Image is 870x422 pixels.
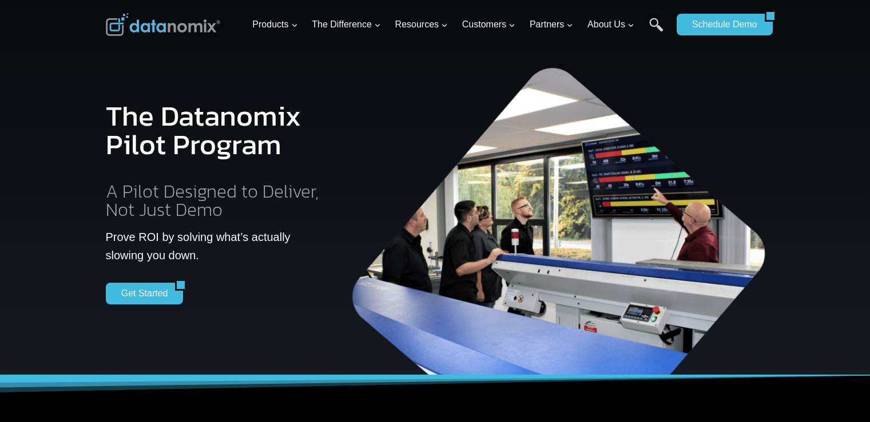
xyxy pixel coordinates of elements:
[677,14,765,35] a: Schedule Demo
[312,17,381,32] span: The Difference
[106,283,176,304] a: Get Started
[462,17,515,32] span: Customers
[106,182,327,219] h2: A Pilot Designed to Deliver, Not Just Demo
[106,228,327,264] p: Prove ROI by solving what’s actually slowing you down.
[106,13,220,36] img: Datanomix
[345,57,774,375] img: The Datanomix Production Monitoring Pilot Program
[252,17,297,32] span: Products
[395,17,448,32] span: Resources
[248,6,671,43] nav: Primary Navigation
[530,17,573,32] span: Partners
[649,18,664,43] a: Search
[587,17,634,32] span: About Us
[106,93,327,168] h1: The Datanomix Pilot Program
